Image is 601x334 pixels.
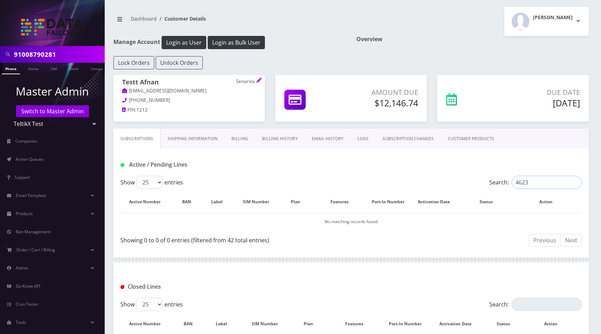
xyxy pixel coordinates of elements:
[494,87,580,98] p: Due Date
[432,314,485,334] th: Activation Date: activate to sort column ascending
[16,156,44,162] span: Action Queues
[386,314,431,334] th: Port-In Number: activate to sort column ascending
[15,174,30,180] span: Support
[255,129,305,149] a: Billing History
[237,192,282,212] th: SIM Number: activate to sort column ascending
[156,56,203,69] button: Unlock Orders
[533,15,573,21] h2: [PERSON_NAME]
[157,15,206,22] li: Customer Details
[113,12,346,31] nav: breadcrumb
[344,98,418,108] h5: $12,146.74
[16,265,28,271] span: Admin
[2,63,20,74] a: Phone
[356,36,589,43] h1: Overview
[21,19,84,36] img: TeltikX Test
[489,176,582,189] label: Search:
[136,298,163,311] select: Showentries
[65,63,82,74] a: Email
[120,298,183,311] label: Show entries
[120,233,346,244] div: Showing 0 to 0 of 0 entries (filtered from 42 total entries)
[283,192,315,212] th: Plan: activate to sort column ascending
[136,176,163,189] select: Showentries
[131,15,157,22] a: Dashboard
[14,48,103,61] input: Search in Company
[120,163,124,167] img: Active / Pending Lines
[350,129,376,149] a: LOGS
[16,301,39,307] span: Cron Tester
[16,283,40,289] span: Go Know API
[113,36,346,49] h1: Manage Account
[162,36,206,49] button: Login as User
[87,63,110,74] a: Company
[129,97,170,103] span: [PHONE_NUMBER]
[120,176,183,189] label: Show entries
[121,213,581,230] td: No matching records found
[47,63,60,74] a: SIM
[176,314,207,334] th: BAN: activate to sort column ascending
[208,314,242,334] th: Label: activate to sort column ascending
[494,98,580,108] h5: [DATE]
[224,129,255,149] a: Billing
[487,314,527,334] th: Status: activate to sort column ascending
[512,298,582,311] input: Search:
[121,314,176,334] th: Active Number: activate to sort column descending
[305,129,350,149] a: EMAIL HISTORY
[122,88,206,94] a: [EMAIL_ADDRESS][DOMAIN_NAME]
[122,78,256,87] h1: Testt Afnan
[16,105,89,117] a: Switch to Master Admin
[331,314,385,334] th: Features: activate to sort column ascending
[16,247,55,253] span: Order / Cart / Billing
[294,314,330,334] th: Plan: activate to sort column ascending
[504,7,589,36] button: [PERSON_NAME]
[16,319,26,325] span: Tools
[344,87,418,98] p: Amount Due
[413,192,462,212] th: Activation Date: activate to sort column ascending
[205,192,236,212] th: Label: activate to sort column ascending
[161,129,224,149] a: Shipping Information
[441,129,501,149] a: CUSTOMER PRODUCTS
[528,314,581,334] th: Action : activate to sort column ascending
[462,192,517,212] th: Status: activate to sort column ascending
[316,192,370,212] th: Features: activate to sort column ascending
[176,192,204,212] th: BAN: activate to sort column ascending
[122,107,136,114] a: PIN:
[120,283,267,290] h1: Closed Lines
[208,36,265,49] button: Login as Bulk User
[489,298,582,311] label: Search:
[120,161,267,168] h1: Active / Pending Lines
[16,211,33,217] span: Products
[561,234,582,247] a: Next
[376,129,441,149] a: SUBSCRIPTION CHANGES
[236,78,256,85] p: Senarios
[113,129,161,149] a: Subscriptions
[208,38,265,46] a: Login as Bulk User
[25,63,42,74] a: Name
[160,38,208,46] a: Login as User
[16,229,51,235] span: Ban Management
[15,138,37,144] span: Companies
[243,314,293,334] th: SIM Number: activate to sort column ascending
[121,192,176,212] th: Active Number: activate to sort column ascending
[371,192,413,212] th: Port-In Number: activate to sort column ascending
[512,176,582,189] input: Search:
[529,234,561,247] a: Previous
[518,192,581,212] th: Action: activate to sort column ascending
[120,285,124,289] img: Closed Lines
[136,107,148,113] span: 1212
[113,56,154,69] button: Lock Orders
[16,192,46,198] span: Email Template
